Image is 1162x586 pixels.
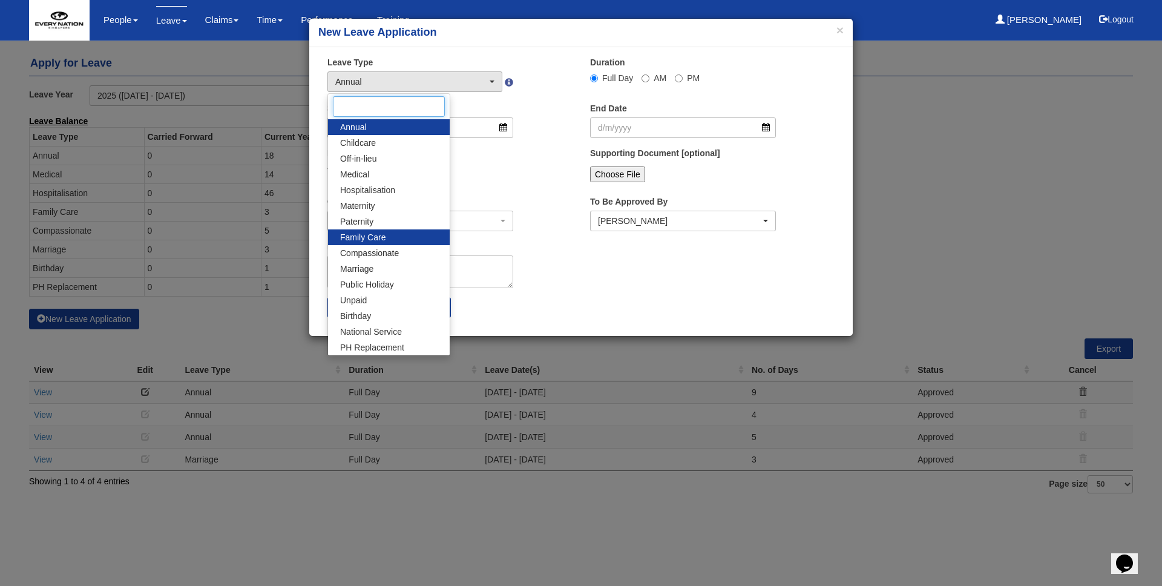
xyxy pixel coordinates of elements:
[590,211,776,231] button: Mark Chew
[340,310,371,322] span: Birthday
[340,121,367,133] span: Annual
[654,73,666,83] span: AM
[1111,538,1150,574] iframe: chat widget
[590,102,627,114] label: End Date
[340,153,376,165] span: Off-in-lieu
[340,326,402,338] span: National Service
[590,56,625,68] label: Duration
[318,26,436,38] b: New Leave Application
[335,76,487,88] div: Annual
[340,137,376,149] span: Childcare
[333,96,445,117] input: Search
[590,147,720,159] label: Supporting Document [optional]
[340,168,369,180] span: Medical
[590,166,645,182] input: Choose File
[340,263,373,275] span: Marriage
[340,247,399,259] span: Compassionate
[340,341,404,354] span: PH Replacement
[327,71,502,92] button: Annual
[340,294,367,306] span: Unpaid
[598,215,761,227] div: [PERSON_NAME]
[340,184,395,196] span: Hospitalisation
[687,73,700,83] span: PM
[340,200,375,212] span: Maternity
[327,56,373,68] label: Leave Type
[340,278,394,291] span: Public Holiday
[340,231,386,243] span: Family Care
[340,216,373,228] span: Paternity
[836,24,844,36] button: ×
[590,196,668,208] label: To Be Approved By
[590,117,776,138] input: d/m/yyyy
[602,73,633,83] span: Full Day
